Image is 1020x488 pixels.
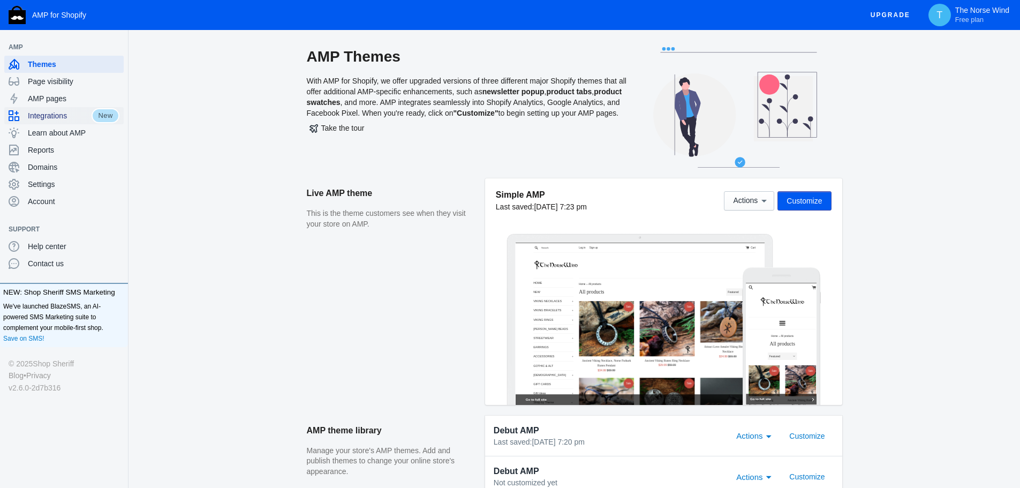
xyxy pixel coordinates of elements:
[28,258,119,269] span: Contact us
[165,438,170,452] span: +
[52,296,170,323] a: EARRINGS
[217,12,241,20] a: Sign up
[12,336,189,352] span: Go to full site
[28,59,119,70] span: Themes
[116,244,207,336] img: Ancient Viking Runes Ring Necklace
[71,7,186,26] input: Search
[52,215,170,242] button: VIKING RINGS
[28,162,119,172] span: Domains
[934,10,945,20] span: T
[674,175,704,205] span: Sale
[52,48,186,88] img: image
[543,174,705,295] img: Love Amulet Viking Runes Amulet Attract Love Bind Rune Necklace Love Talisman Handmade Elder Futh...
[4,159,124,176] a: Domains
[195,343,339,367] a: Ancient Viking Necklace, Norse Futhark Runes Pendant
[28,110,92,121] span: Integrations
[736,429,777,441] mat-select: Actions
[546,87,592,96] b: product tabs
[781,431,833,439] a: Customize
[599,331,623,340] span: $34.99
[41,38,175,78] img: image
[29,456,714,472] span: Go to full site
[736,431,762,440] span: Actions
[733,197,758,205] span: Actions
[165,167,170,181] span: +
[496,401,525,430] span: Sale
[4,176,124,193] a: Settings
[8,244,100,336] img: Ancient Viking Necklace, Norse Futhark Runes Pendant
[9,382,119,394] div: v2.6.0-2d7b316
[420,357,445,366] span: $29.99
[307,178,474,208] h2: Live AMP theme
[176,246,205,275] span: Sale
[186,12,206,20] a: Log in
[482,87,545,96] b: newsletter popup
[781,467,833,486] button: Customize
[781,426,833,446] button: Customize
[186,120,208,128] a: Home
[494,437,724,448] div: Last saved:
[496,201,587,212] div: Last saved:
[692,12,706,20] span: Cart
[52,323,170,350] button: ACCESSORIES
[52,161,170,187] button: VIKING NECKLACES
[4,193,124,210] a: Account
[365,174,527,336] img: Ancient Viking Runes Ring Necklace
[52,133,170,160] a: NEW
[871,5,910,25] span: Upgrade
[165,275,170,289] span: +
[4,255,124,272] a: Contact us
[307,47,628,178] div: With AMP for Shopify, we offer upgraded versions of three different major Shopify themes that all...
[165,194,170,208] span: +
[736,470,777,483] mat-select: Actions
[4,56,124,73] a: Themes
[28,145,119,155] span: Reports
[307,446,474,477] p: Manage your store's AMP themes. Add and publish themes to change your online store's appearance.
[789,432,825,440] span: Customize
[170,136,349,157] h1: All products
[109,227,126,231] button: Add a sales channel
[781,472,833,481] a: Customize
[4,73,124,90] a: Page visibility
[52,350,170,377] a: GOTHIC & ALT
[307,118,367,138] button: Take the tour
[966,434,1007,475] iframe: Drift Widget Chat Controller
[496,189,587,200] h5: Simple AMP
[28,127,119,138] span: Learn about AMP
[52,269,170,296] button: STREETWEAR
[318,175,347,205] span: Sale
[165,329,170,343] span: +
[165,221,170,235] span: +
[862,5,919,25] button: Upgrade
[955,16,984,24] span: Free plan
[496,175,525,205] span: Sale
[186,117,706,131] nav: You are here
[52,187,170,214] button: VIKING BRACELETS
[309,124,365,132] span: Take the tour
[52,242,170,268] a: [PERSON_NAME] BEADS
[3,333,44,344] a: Save on SMS!
[555,303,694,327] a: Attract Love Amulet Viking Bind Rune Necklace
[777,191,831,211] button: Customize
[507,234,774,405] img: Laptop frame
[92,108,119,123] span: New
[109,45,126,49] button: Add a sales channel
[724,191,774,211] button: Actions
[9,370,24,381] a: Blog
[96,153,101,163] span: ›
[380,343,512,354] a: Ancient Viking Runes Ring Necklace
[4,124,124,141] a: Learn about AMP
[4,107,124,124] a: IntegrationsNew
[307,416,474,446] h2: AMP theme library
[33,358,74,370] a: Shop Sheriff
[676,12,705,20] a: Cart
[955,6,1009,24] p: The Norse Wind
[494,424,539,437] span: Debut AMP
[52,404,170,431] a: GIFT CARDS
[625,331,650,340] s: $69.99
[207,118,213,128] span: ›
